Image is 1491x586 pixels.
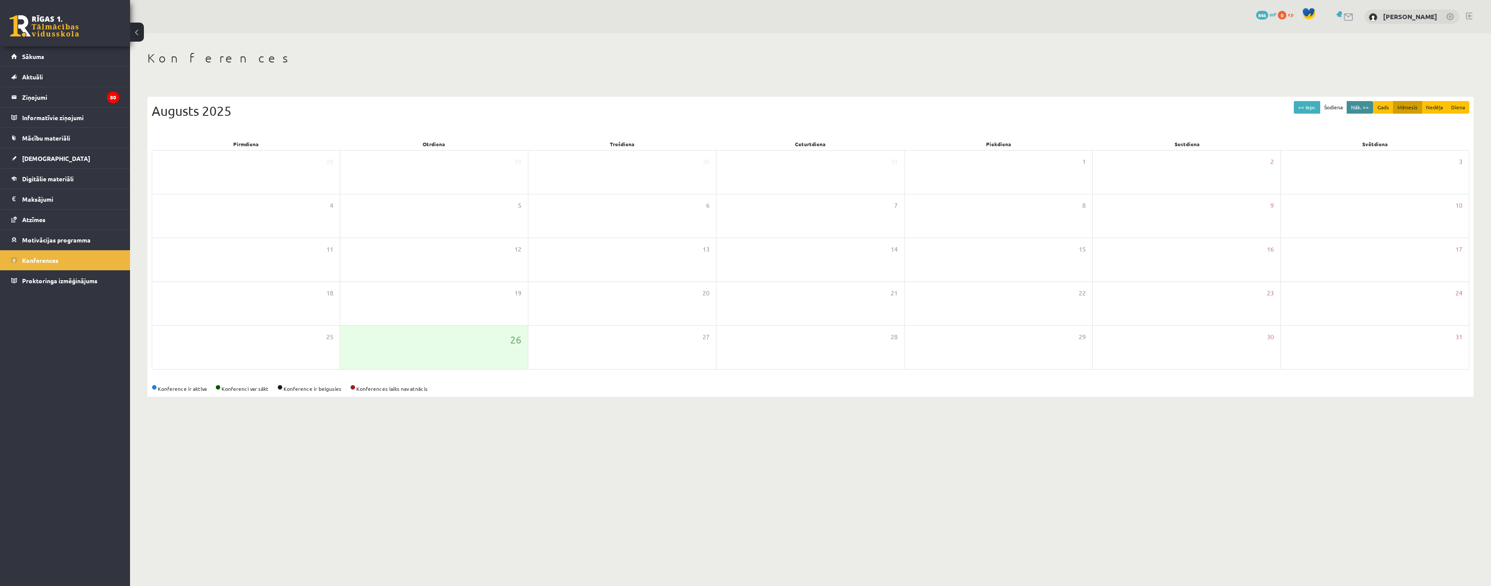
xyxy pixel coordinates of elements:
[326,245,333,254] span: 11
[11,108,119,128] a: Informatīvie ziņojumi
[1373,101,1393,114] button: Gads
[1294,101,1320,114] button: << Iepr.
[11,230,119,250] a: Motivācijas programma
[1320,101,1347,114] button: Šodiena
[891,157,898,167] span: 31
[703,288,710,298] span: 20
[1422,101,1447,114] button: Nedēļa
[1270,11,1276,18] span: mP
[1455,332,1462,342] span: 31
[528,138,716,150] div: Trešdiena
[22,108,119,128] legend: Informatīvie ziņojumi
[11,128,119,148] a: Mācību materiāli
[22,52,44,60] span: Sākums
[11,46,119,66] a: Sākums
[1278,11,1286,20] span: 0
[22,175,74,183] span: Digitālie materiāli
[1079,245,1086,254] span: 15
[22,277,98,285] span: Proktoringa izmēģinājums
[1393,101,1422,114] button: Mēnesis
[22,256,59,264] span: Konferences
[891,245,898,254] span: 14
[1093,138,1281,150] div: Sestdiena
[22,87,119,107] legend: Ziņojumi
[891,288,898,298] span: 21
[152,385,1469,393] div: Konference ir aktīva Konferenci var sākt Konference ir beigusies Konferences laiks nav atnācis
[1455,288,1462,298] span: 24
[1347,101,1373,114] button: Nāk. >>
[147,51,1474,65] h1: Konferences
[1256,11,1276,18] a: 846 mP
[11,271,119,291] a: Proktoringa izmēģinājums
[706,201,710,210] span: 6
[22,216,46,223] span: Atzīmes
[22,189,119,209] legend: Maksājumi
[11,169,119,189] a: Digitālie materiāli
[894,201,898,210] span: 7
[1383,12,1437,21] a: [PERSON_NAME]
[22,73,43,81] span: Aktuāli
[1082,201,1086,210] span: 8
[11,67,119,87] a: Aktuāli
[1369,13,1377,22] img: Karolīna Kalve
[22,154,90,162] span: [DEMOGRAPHIC_DATA]
[514,288,521,298] span: 19
[326,157,333,167] span: 28
[1288,11,1293,18] span: xp
[11,148,119,168] a: [DEMOGRAPHIC_DATA]
[1278,11,1298,18] a: 0 xp
[340,138,528,150] div: Otrdiena
[1082,157,1086,167] span: 1
[1455,201,1462,210] span: 10
[11,210,119,229] a: Atzīmes
[716,138,905,150] div: Ceturtdiena
[891,332,898,342] span: 28
[1079,332,1086,342] span: 29
[703,332,710,342] span: 27
[22,236,91,244] span: Motivācijas programma
[107,92,119,103] i: 80
[152,138,340,150] div: Pirmdiena
[510,332,521,347] span: 26
[11,189,119,209] a: Maksājumi
[1281,138,1469,150] div: Svētdiena
[703,157,710,167] span: 30
[905,138,1093,150] div: Piekdiena
[514,245,521,254] span: 12
[1079,288,1086,298] span: 22
[326,288,333,298] span: 18
[11,250,119,270] a: Konferences
[1455,245,1462,254] span: 17
[1267,332,1274,342] span: 30
[1270,157,1274,167] span: 2
[330,201,333,210] span: 4
[152,101,1469,121] div: Augusts 2025
[514,157,521,167] span: 29
[22,134,70,142] span: Mācību materiāli
[1447,101,1469,114] button: Diena
[11,87,119,107] a: Ziņojumi80
[1459,157,1462,167] span: 3
[10,15,79,37] a: Rīgas 1. Tālmācības vidusskola
[1270,201,1274,210] span: 9
[1267,245,1274,254] span: 16
[1267,288,1274,298] span: 23
[1256,11,1268,20] span: 846
[518,201,521,210] span: 5
[326,332,333,342] span: 25
[703,245,710,254] span: 13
